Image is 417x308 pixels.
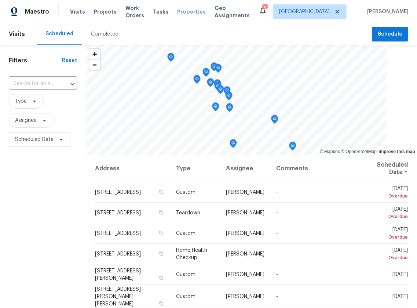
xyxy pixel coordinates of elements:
[214,82,222,93] div: Map marker
[276,272,278,277] span: -
[341,149,377,154] a: OpenStreetMap
[223,86,231,98] div: Map marker
[270,155,365,182] th: Comments
[86,45,387,155] canvas: Map
[176,190,195,195] span: Custom
[212,102,219,114] div: Map marker
[193,75,201,86] div: Map marker
[89,49,100,59] button: Zoom in
[320,149,340,154] a: Mapbox
[226,251,264,257] span: [PERSON_NAME]
[365,155,408,182] th: Scheduled Date ↑
[158,250,164,257] button: Copy Address
[167,53,175,64] div: Map marker
[207,78,214,90] div: Map marker
[215,64,222,75] div: Map marker
[226,103,233,115] div: Map marker
[95,210,141,215] span: [STREET_ADDRESS]
[95,286,141,306] span: [STREET_ADDRESS][PERSON_NAME][PERSON_NAME]
[226,190,264,195] span: [PERSON_NAME]
[215,4,250,19] span: Geo Assignments
[392,294,408,299] span: [DATE]
[15,136,54,143] span: Scheduled Date
[95,190,141,195] span: [STREET_ADDRESS]
[226,231,264,236] span: [PERSON_NAME]
[217,85,224,97] div: Map marker
[271,115,278,126] div: Map marker
[372,27,408,42] button: Schedule
[170,155,220,182] th: Type
[370,213,408,220] div: Overdue
[62,57,77,64] div: Reset
[158,230,164,236] button: Copy Address
[158,275,164,281] button: Copy Address
[214,79,221,91] div: Map marker
[392,272,408,277] span: [DATE]
[176,294,195,299] span: Custom
[370,233,408,241] div: Overdue
[89,60,100,70] span: Zoom out
[225,91,233,103] div: Map marker
[370,207,408,220] span: [DATE]
[95,155,170,182] th: Address
[94,8,117,15] span: Projects
[95,268,141,281] span: [STREET_ADDRESS][PERSON_NAME]
[226,210,264,215] span: [PERSON_NAME]
[176,272,195,277] span: Custom
[177,8,206,15] span: Properties
[364,8,409,15] span: [PERSON_NAME]
[67,79,78,89] button: Open
[226,294,264,299] span: [PERSON_NAME]
[279,8,330,15] span: [GEOGRAPHIC_DATA]
[262,4,267,12] div: 6
[370,254,408,261] div: Overdue
[226,272,264,277] span: [PERSON_NAME]
[220,155,270,182] th: Assignee
[153,9,168,14] span: Tasks
[378,30,402,39] span: Schedule
[176,231,195,236] span: Custom
[202,68,210,79] div: Map marker
[25,8,49,15] span: Maestro
[370,186,408,200] span: [DATE]
[95,251,141,257] span: [STREET_ADDRESS]
[230,139,237,151] div: Map marker
[276,294,278,299] span: -
[9,57,62,64] h1: Filters
[379,149,415,154] a: Improve this map
[95,231,141,236] span: [STREET_ADDRESS]
[276,231,278,236] span: -
[15,117,37,124] span: Assignee
[158,189,164,195] button: Copy Address
[276,210,278,215] span: -
[9,26,25,42] span: Visits
[15,98,27,105] span: Type
[370,227,408,241] span: [DATE]
[289,142,296,153] div: Map marker
[91,30,118,38] div: Completed
[211,62,218,74] div: Map marker
[45,30,73,37] div: Scheduled
[70,8,85,15] span: Visits
[176,210,200,215] span: Teardown
[125,4,144,19] span: Work Orders
[158,209,164,216] button: Copy Address
[89,59,100,70] button: Zoom out
[176,248,207,260] span: Home Health Checkup
[370,192,408,200] div: Overdue
[276,190,278,195] span: -
[370,248,408,261] span: [DATE]
[158,300,164,307] button: Copy Address
[276,251,278,257] span: -
[9,78,56,90] input: Search for an address...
